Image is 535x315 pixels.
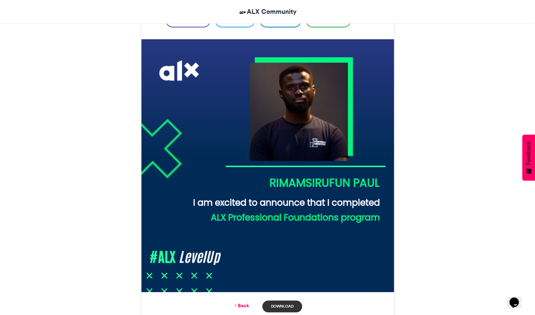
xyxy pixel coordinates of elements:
a: Back [233,302,249,309]
iframe: chat widget [507,288,528,308]
a: Download [262,300,302,312]
span: Feedback [526,141,532,165]
a: ALX Community [238,7,297,17]
button: Feedback - Show survey [522,135,535,180]
img: Entry download [141,39,394,292]
img: ALX Community [238,8,247,17]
